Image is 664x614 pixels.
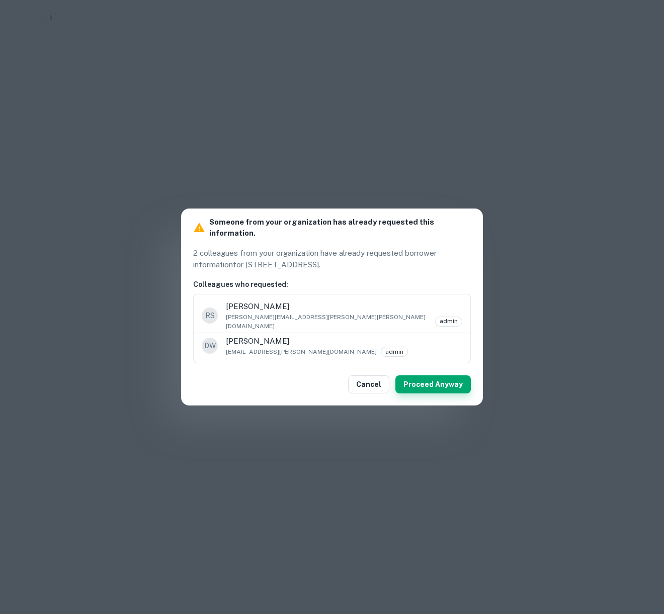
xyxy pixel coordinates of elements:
[209,217,471,239] h6: Someone from your organization has already requested this information.
[381,347,407,357] span: admin
[614,534,664,582] iframe: Chat Widget
[226,335,462,347] span: [PERSON_NAME]
[193,247,471,271] p: 2 colleagues from your organization have already requested borrower information for [STREET_ADDRE...
[202,338,218,354] div: DW
[436,317,462,326] span: admin
[193,279,471,290] h6: Colleagues who requested:
[395,375,471,393] button: Proceed Anyway
[202,308,218,324] div: RS
[226,300,462,313] span: [PERSON_NAME]
[348,375,389,393] button: Cancel
[226,313,431,331] span: [PERSON_NAME][EMAIL_ADDRESS][PERSON_NAME][PERSON_NAME][DOMAIN_NAME]
[226,347,377,356] span: [EMAIL_ADDRESS][PERSON_NAME][DOMAIN_NAME]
